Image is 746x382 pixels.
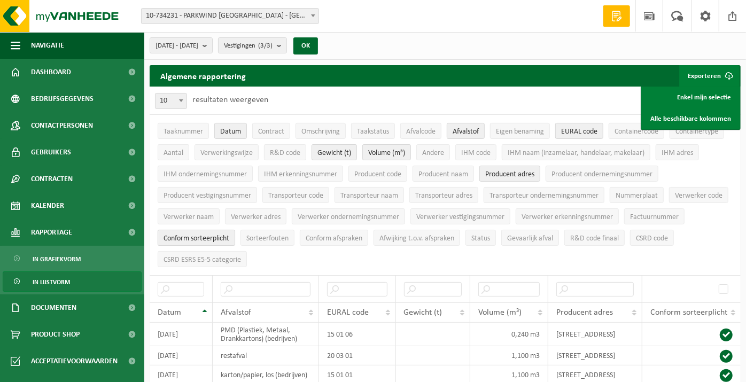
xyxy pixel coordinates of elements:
span: Documenten [31,294,76,321]
span: Status [471,235,490,243]
span: Volume (m³) [478,308,522,317]
span: 10-734231 - PARKWIND NV - LEUVEN [141,8,319,24]
span: Eigen benaming [496,128,544,136]
button: NummerplaatNummerplaat: Activate to sort [610,187,664,203]
label: resultaten weergeven [192,96,268,104]
span: Verwerker adres [231,213,281,221]
span: Gewicht (t) [317,149,351,157]
span: Volume (m³) [368,149,405,157]
button: IHM erkenningsnummerIHM erkenningsnummer: Activate to sort [258,166,343,182]
span: Producent adres [556,308,613,317]
span: IHM naam (inzamelaar, handelaar, makelaar) [508,149,644,157]
span: Aantal [164,149,183,157]
span: Transporteur code [268,192,323,200]
span: Producent vestigingsnummer [164,192,251,200]
span: Afwijking t.o.v. afspraken [379,235,454,243]
span: IHM erkenningsnummer [264,170,337,178]
span: Containertype [675,128,718,136]
button: Transporteur codeTransporteur code: Activate to sort [262,187,329,203]
button: TaaknummerTaaknummer: Activate to sort [158,123,209,139]
span: Producent naam [418,170,468,178]
span: Datum [158,308,181,317]
button: ContainertypeContainertype: Activate to sort [670,123,724,139]
button: FactuurnummerFactuurnummer: Activate to sort [624,208,685,224]
span: Navigatie [31,32,64,59]
span: Acceptatievoorwaarden [31,348,118,375]
span: Taaknummer [164,128,203,136]
button: SorteerfoutenSorteerfouten: Activate to sort [240,230,294,246]
button: [DATE] - [DATE] [150,37,213,53]
span: Sorteerfouten [246,235,289,243]
button: Verwerker adresVerwerker adres: Activate to sort [225,208,286,224]
button: VerwerkingswijzeVerwerkingswijze: Activate to sort [195,144,259,160]
span: Transporteur ondernemingsnummer [489,192,599,200]
span: Contactpersonen [31,112,93,139]
button: TaakstatusTaakstatus: Activate to sort [351,123,395,139]
span: 10 [155,93,187,109]
button: ContainercodeContainercode: Activate to sort [609,123,664,139]
button: OmschrijvingOmschrijving: Activate to sort [296,123,346,139]
a: In grafiekvorm [3,248,142,269]
td: restafval [213,346,319,365]
span: Contract [258,128,284,136]
span: Conform sorteerplicht [650,308,727,317]
span: EURAL code [327,308,369,317]
span: EURAL code [561,128,597,136]
span: 10 [156,93,187,108]
button: Producent vestigingsnummerProducent vestigingsnummer: Activate to sort [158,187,257,203]
span: Nummerplaat [616,192,658,200]
span: Product Shop [31,321,80,348]
button: ContractContract: Activate to sort [252,123,290,139]
button: StatusStatus: Activate to sort [465,230,496,246]
button: Vestigingen(3/3) [218,37,287,53]
td: PMD (Plastiek, Metaal, Drankkartons) (bedrijven) [213,323,319,346]
td: 0,240 m3 [470,323,548,346]
span: IHM code [461,149,491,157]
button: Producent adresProducent adres: Activate to sort [479,166,540,182]
button: Exporteren [679,65,740,87]
button: Eigen benamingEigen benaming: Activate to sort [490,123,550,139]
td: 15 01 06 [319,323,396,346]
button: CSRD codeCSRD code: Activate to sort [630,230,674,246]
span: Gewicht (t) [404,308,442,317]
span: Transporteur naam [340,192,398,200]
button: Transporteur adresTransporteur adres: Activate to sort [409,187,478,203]
button: IHM naam (inzamelaar, handelaar, makelaar)IHM naam (inzamelaar, handelaar, makelaar): Activate to... [502,144,650,160]
td: 20 03 01 [319,346,396,365]
span: Gebruikers [31,139,71,166]
td: [DATE] [150,346,213,365]
a: Enkel mijn selectie [642,87,739,108]
h2: Algemene rapportering [150,65,257,87]
span: IHM adres [662,149,693,157]
button: Transporteur ondernemingsnummerTransporteur ondernemingsnummer : Activate to sort [484,187,604,203]
span: Bedrijfsgegevens [31,85,94,112]
button: AantalAantal: Activate to sort [158,144,189,160]
td: [STREET_ADDRESS] [548,323,642,346]
button: Afwijking t.o.v. afsprakenAfwijking t.o.v. afspraken: Activate to sort [374,230,460,246]
button: Verwerker ondernemingsnummerVerwerker ondernemingsnummer: Activate to sort [292,208,405,224]
button: Verwerker erkenningsnummerVerwerker erkenningsnummer: Activate to sort [516,208,619,224]
button: R&D code finaalR&amp;D code finaal: Activate to sort [564,230,625,246]
span: Contracten [31,166,73,192]
button: Verwerker vestigingsnummerVerwerker vestigingsnummer: Activate to sort [410,208,510,224]
button: EURAL codeEURAL code: Activate to sort [555,123,603,139]
td: 1,100 m3 [470,346,548,365]
button: AfvalstofAfvalstof: Activate to sort [447,123,485,139]
span: CSRD code [636,235,668,243]
span: Containercode [615,128,658,136]
button: Conform sorteerplicht : Activate to sort [158,230,235,246]
span: CSRD ESRS E5-5 categorie [164,256,241,264]
button: AfvalcodeAfvalcode: Activate to sort [400,123,441,139]
span: Andere [422,149,444,157]
span: Conform sorteerplicht [164,235,229,243]
button: IHM adresIHM adres: Activate to sort [656,144,699,160]
span: Taakstatus [357,128,389,136]
span: R&D code [270,149,300,157]
span: Producent code [354,170,401,178]
span: Verwerker vestigingsnummer [416,213,504,221]
button: Producent codeProducent code: Activate to sort [348,166,407,182]
span: [DATE] - [DATE] [156,38,198,54]
span: In lijstvorm [33,272,70,292]
button: IHM ondernemingsnummerIHM ondernemingsnummer: Activate to sort [158,166,253,182]
button: Gewicht (t)Gewicht (t): Activate to sort [312,144,357,160]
